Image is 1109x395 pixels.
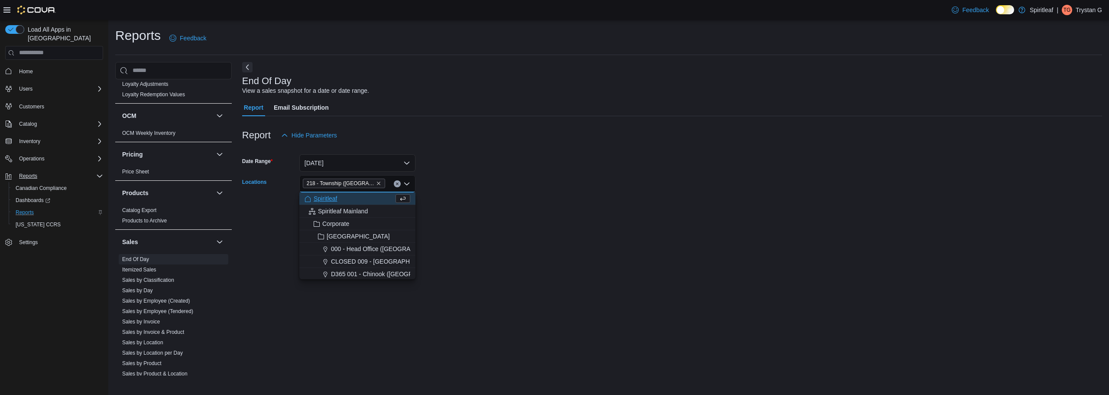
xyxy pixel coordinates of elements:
[122,189,213,197] button: Products
[122,256,149,263] span: End Of Day
[403,180,410,187] button: Close list of options
[16,66,103,77] span: Home
[16,221,61,228] span: [US_STATE] CCRS
[2,100,107,113] button: Customers
[274,99,329,116] span: Email Subscription
[12,219,64,230] a: [US_STATE] CCRS
[16,84,103,94] span: Users
[214,111,225,121] button: OCM
[394,180,401,187] button: Clear input
[12,207,37,218] a: Reports
[122,238,213,246] button: Sales
[299,205,415,218] button: Spiritleaf Mainland
[122,349,183,356] span: Sales by Location per Day
[16,101,103,112] span: Customers
[122,371,188,377] a: Sales by Product & Location
[299,193,415,205] button: Spiritleaf
[122,297,190,304] span: Sales by Employee (Created)
[122,81,169,87] a: Loyalty Adjustments
[214,188,225,198] button: Products
[242,130,271,140] h3: Report
[16,185,67,192] span: Canadian Compliance
[962,6,989,14] span: Feedback
[122,308,193,315] span: Sales by Employee (Tendered)
[9,194,107,206] a: Dashboards
[122,111,136,120] h3: OCM
[122,319,160,325] a: Sales by Invoice
[122,217,167,224] span: Products to Archive
[122,91,185,98] span: Loyalty Redemption Values
[16,136,103,147] span: Inventory
[322,219,349,228] span: Corporate
[115,79,232,103] div: Loyalty
[19,239,38,246] span: Settings
[299,268,415,281] button: D365 001 - Chinook ([GEOGRAPHIC_DATA])
[180,34,206,42] span: Feedback
[299,154,415,172] button: [DATE]
[122,370,188,377] span: Sales by Product & Location
[278,127,340,144] button: Hide Parameters
[19,121,37,127] span: Catalog
[16,153,103,164] span: Operations
[5,62,103,271] nav: Complex example
[314,194,337,203] span: Spiritleaf
[1064,5,1071,15] span: TG
[122,287,153,294] span: Sales by Day
[16,171,103,181] span: Reports
[12,183,103,193] span: Canadian Compliance
[9,219,107,231] button: [US_STATE] CCRS
[299,230,415,243] button: [GEOGRAPHIC_DATA]
[16,101,48,112] a: Customers
[122,277,174,283] a: Sales by Classification
[122,256,149,262] a: End Of Day
[122,287,153,294] a: Sales by Day
[19,68,33,75] span: Home
[12,219,103,230] span: Washington CCRS
[2,65,107,78] button: Home
[19,173,37,180] span: Reports
[331,245,447,253] span: 000 - Head Office ([GEOGRAPHIC_DATA])
[996,5,1014,14] input: Dark Mode
[214,237,225,247] button: Sales
[244,99,263,116] span: Report
[9,206,107,219] button: Reports
[16,171,41,181] button: Reports
[2,83,107,95] button: Users
[299,218,415,230] button: Corporate
[122,339,163,346] span: Sales by Location
[122,81,169,88] span: Loyalty Adjustments
[122,340,163,346] a: Sales by Location
[115,128,232,142] div: OCM
[1062,5,1072,15] div: Trystan G
[16,136,44,147] button: Inventory
[1057,5,1058,15] p: |
[115,27,161,44] h1: Reports
[122,150,143,159] h3: Pricing
[122,207,156,213] a: Catalog Export
[16,119,40,129] button: Catalog
[122,238,138,246] h3: Sales
[9,182,107,194] button: Canadian Compliance
[122,207,156,214] span: Catalog Export
[122,298,190,304] a: Sales by Employee (Created)
[115,205,232,229] div: Products
[2,118,107,130] button: Catalog
[376,181,381,186] button: Remove 218 - Township (Calgary) from selection in this group
[307,179,374,188] span: 218 - Township ([GEOGRAPHIC_DATA])
[331,270,454,278] span: D365 001 - Chinook ([GEOGRAPHIC_DATA])
[12,207,103,218] span: Reports
[299,243,415,255] button: 000 - Head Office ([GEOGRAPHIC_DATA])
[948,1,992,19] a: Feedback
[16,197,50,204] span: Dashboards
[122,150,213,159] button: Pricing
[122,111,213,120] button: OCM
[214,149,225,160] button: Pricing
[242,179,267,186] label: Locations
[122,267,156,273] a: Itemized Sales
[16,237,41,248] a: Settings
[122,329,184,336] span: Sales by Invoice & Product
[12,195,103,206] span: Dashboards
[17,6,56,14] img: Cova
[115,166,232,180] div: Pricing
[12,195,54,206] a: Dashboards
